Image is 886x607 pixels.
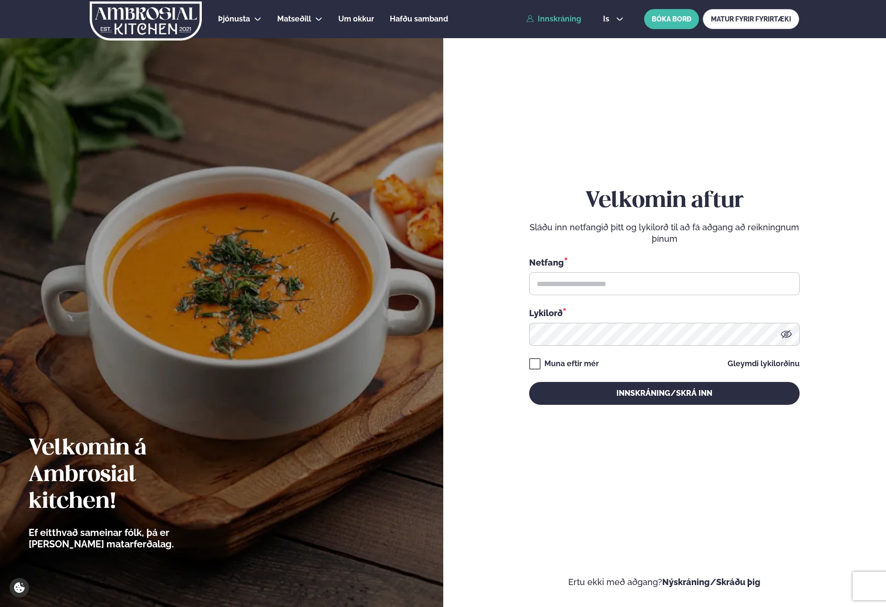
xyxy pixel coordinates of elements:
[526,15,581,23] a: Innskráning
[603,15,612,23] span: is
[703,9,799,29] a: MATUR FYRIR FYRIRTÆKI
[29,527,227,550] p: Ef eitthvað sameinar fólk, þá er [PERSON_NAME] matarferðalag.
[338,14,374,23] span: Um okkur
[390,13,448,25] a: Hafðu samband
[10,578,29,597] a: Cookie settings
[218,14,250,23] span: Þjónusta
[595,15,631,23] button: is
[29,435,227,515] h2: Velkomin á Ambrosial kitchen!
[390,14,448,23] span: Hafðu samband
[728,360,800,368] a: Gleymdi lykilorðinu
[644,9,699,29] button: BÓKA BORÐ
[529,222,800,245] p: Sláðu inn netfangið þitt og lykilorð til að fá aðgang að reikningnum þínum
[277,14,311,23] span: Matseðill
[472,576,858,588] p: Ertu ekki með aðgang?
[529,307,800,319] div: Lykilorð
[529,382,800,405] button: Innskráning/Skrá inn
[529,188,800,215] h2: Velkomin aftur
[662,577,761,587] a: Nýskráning/Skráðu þig
[529,256,800,268] div: Netfang
[89,1,203,41] img: logo
[277,13,311,25] a: Matseðill
[218,13,250,25] a: Þjónusta
[338,13,374,25] a: Um okkur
